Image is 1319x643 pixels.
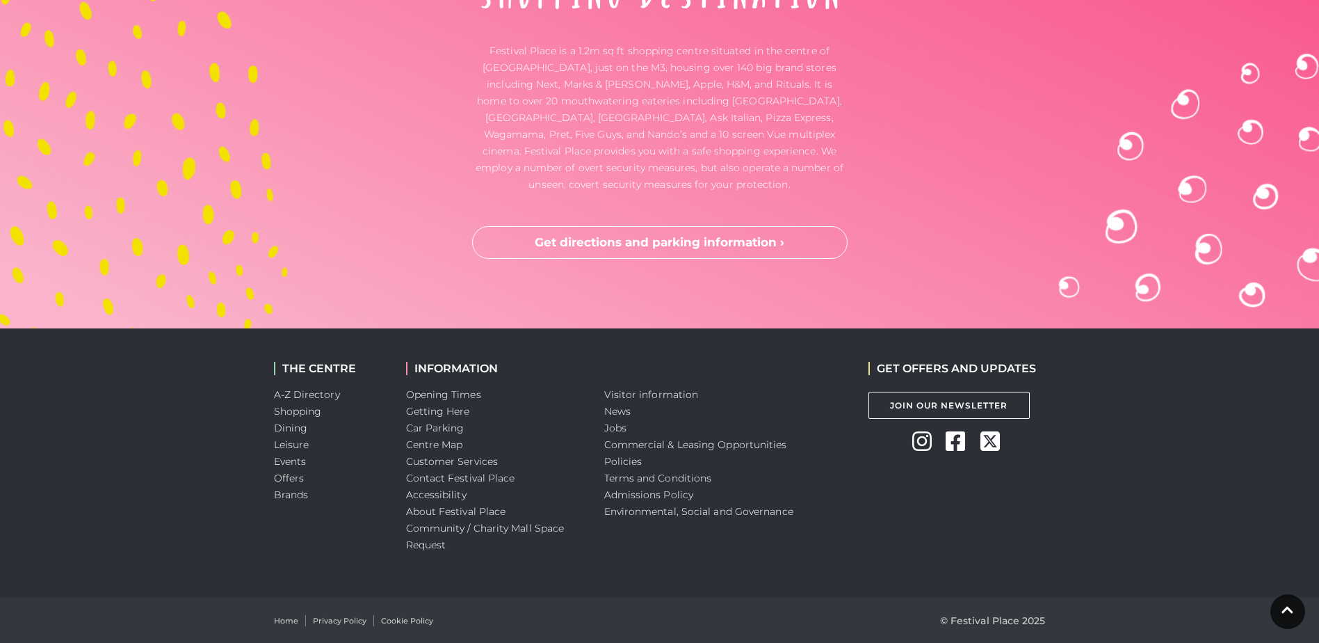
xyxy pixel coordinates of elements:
a: News [604,405,631,418]
a: Terms and Conditions [604,472,712,484]
a: Visitor information [604,388,699,401]
a: Cookie Policy [381,615,433,627]
a: Brands [274,489,309,501]
h2: GET OFFERS AND UPDATES [868,362,1036,375]
a: Events [274,455,307,468]
a: Dining [274,422,308,434]
a: Environmental, Social and Governance [604,505,793,518]
a: Admissions Policy [604,489,694,501]
h2: THE CENTRE [274,362,385,375]
a: Community / Charity Mall Space Request [406,522,565,551]
p: Festival Place is a 1.2m sq ft shopping centre situated in the centre of [GEOGRAPHIC_DATA], just ... [472,42,848,193]
a: Centre Map [406,438,463,451]
a: Customer Services [406,455,499,468]
a: Offers [274,472,305,484]
a: Join Our Newsletter [868,392,1030,419]
a: Shopping [274,405,322,418]
a: Leisure [274,438,309,451]
a: Policies [604,455,642,468]
a: About Festival Place [406,505,506,518]
a: Commercial & Leasing Opportunities [604,438,787,451]
a: Getting Here [406,405,470,418]
a: Get directions and parking information › [472,226,848,260]
a: Home [274,615,298,627]
a: Accessibility [406,489,467,501]
a: Contact Festival Place [406,472,515,484]
a: Car Parking [406,422,464,434]
p: © Festival Place 2025 [940,612,1046,629]
a: A-Z Directory [274,388,340,401]
a: Opening Times [406,388,481,401]
a: Jobs [604,422,626,434]
h2: INFORMATION [406,362,583,375]
a: Privacy Policy [313,615,366,627]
